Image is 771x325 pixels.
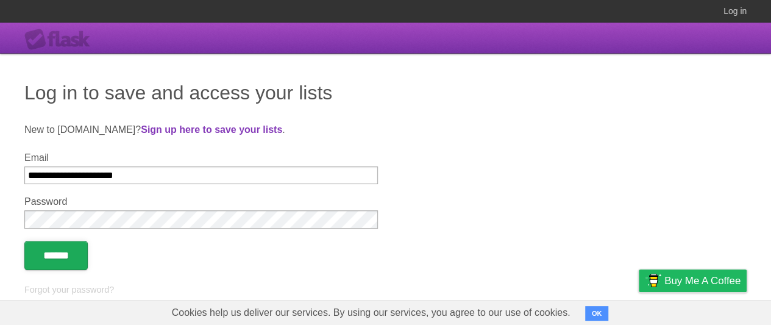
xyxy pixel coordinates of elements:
[24,29,98,51] div: Flask
[645,270,661,291] img: Buy me a coffee
[24,285,114,295] a: Forgot your password?
[160,301,583,325] span: Cookies help us deliver our services. By using our services, you agree to our use of cookies.
[585,306,609,321] button: OK
[24,123,747,137] p: New to [DOMAIN_NAME]? .
[141,124,282,135] a: Sign up here to save your lists
[24,196,378,207] label: Password
[24,152,378,163] label: Email
[639,270,747,292] a: Buy me a coffee
[24,78,747,107] h1: Log in to save and access your lists
[664,270,741,291] span: Buy me a coffee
